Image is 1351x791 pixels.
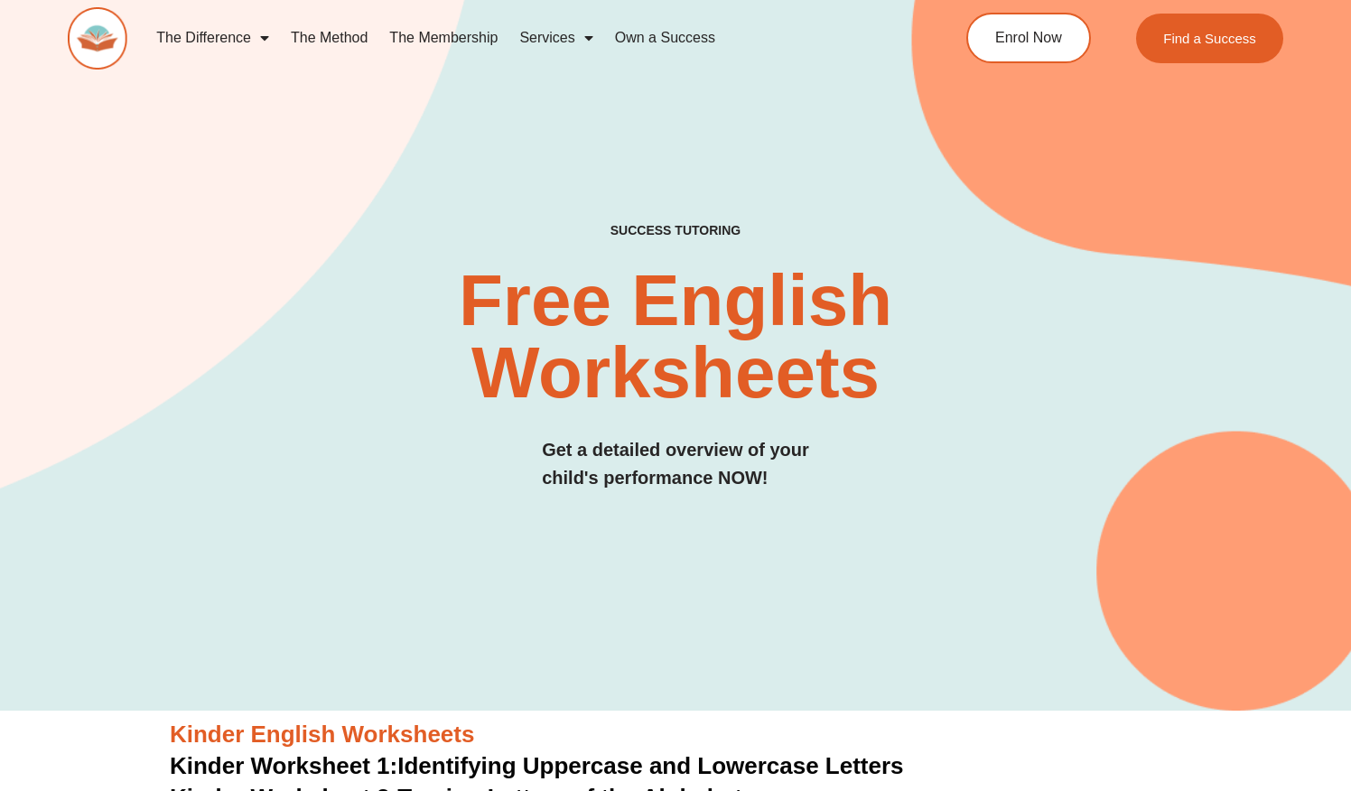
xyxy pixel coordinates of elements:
span: Kinder Worksheet 1: [170,752,397,779]
a: Find a Success [1137,14,1284,63]
span: Find a Success [1164,32,1257,45]
a: The Difference [145,17,280,59]
a: Own a Success [604,17,726,59]
a: Services [508,17,603,59]
h3: Get a detailed overview of your child's performance NOW! [542,436,809,492]
a: Enrol Now [966,13,1091,63]
span: Enrol Now [995,31,1062,45]
a: The Membership [378,17,508,59]
a: The Method [280,17,378,59]
a: Kinder Worksheet 1:Identifying Uppercase and Lowercase Letters [170,752,904,779]
h2: Free English Worksheets​ [275,265,1077,409]
h3: Kinder English Worksheets [170,720,1181,750]
nav: Menu [145,17,896,59]
h4: SUCCESS TUTORING​ [496,223,856,238]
